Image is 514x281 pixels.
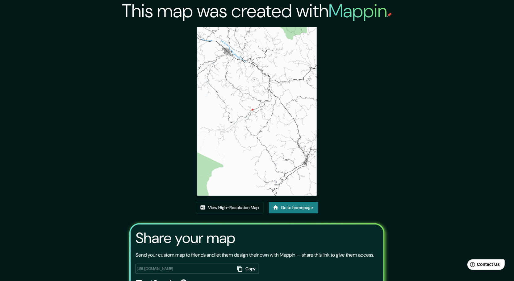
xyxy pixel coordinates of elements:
a: View High-Resolution Map [196,202,264,213]
button: Copy [235,264,259,274]
h3: Share your map [136,229,235,247]
a: Go to homepage [269,202,318,213]
p: Send your custom map to friends and let them design their own with Mappin — share this link to gi... [136,251,374,259]
img: mappin-pin [387,12,392,17]
img: created-map [197,27,316,196]
iframe: Help widget launcher [459,257,507,274]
